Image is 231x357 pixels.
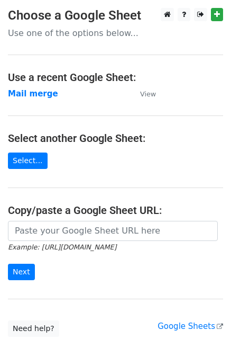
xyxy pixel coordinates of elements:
h4: Use a recent Google Sheet: [8,71,223,84]
a: View [130,89,156,99]
input: Paste your Google Sheet URL here [8,221,218,241]
a: Need help? [8,320,59,337]
input: Next [8,264,35,280]
h3: Choose a Google Sheet [8,8,223,23]
small: Example: [URL][DOMAIN_NAME] [8,243,116,251]
h4: Select another Google Sheet: [8,132,223,145]
a: Mail merge [8,89,58,99]
small: View [140,90,156,98]
p: Use one of the options below... [8,28,223,39]
a: Select... [8,153,48,169]
h4: Copy/paste a Google Sheet URL: [8,204,223,217]
a: Google Sheets [158,322,223,331]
